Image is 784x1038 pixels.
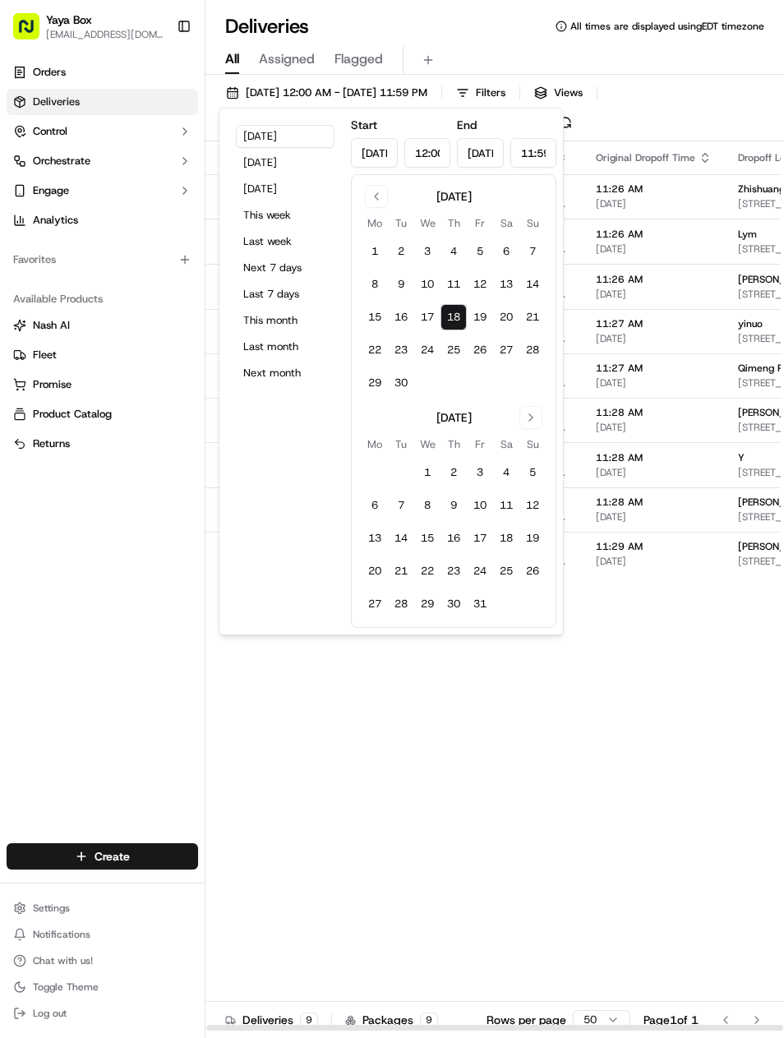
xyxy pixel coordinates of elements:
[388,436,414,453] th: Tuesday
[527,81,590,104] button: Views
[362,238,388,265] button: 1
[7,949,198,972] button: Chat with us!
[404,138,451,168] input: Time
[236,230,334,253] button: Last week
[7,342,198,368] button: Fleet
[219,81,435,104] button: [DATE] 12:00 AM - [DATE] 11:59 PM
[362,271,388,298] button: 8
[7,286,198,312] div: Available Products
[596,510,712,524] span: [DATE]
[440,304,467,330] button: 18
[596,496,712,509] span: 11:28 AM
[596,555,712,568] span: [DATE]
[7,178,198,204] button: Engage
[414,238,440,265] button: 3
[596,451,712,464] span: 11:28 AM
[236,335,334,358] button: Last month
[467,558,493,584] button: 24
[519,238,546,265] button: 7
[33,318,70,333] span: Nash AI
[7,897,198,920] button: Settings
[13,407,191,422] a: Product Catalog
[596,466,712,479] span: [DATE]
[7,247,198,273] div: Favorites
[7,118,198,145] button: Control
[493,459,519,486] button: 4
[236,309,334,332] button: This month
[596,376,712,390] span: [DATE]
[596,406,712,419] span: 11:28 AM
[236,283,334,306] button: Last 7 days
[7,312,198,339] button: Nash AI
[225,49,239,69] span: All
[13,318,191,333] a: Nash AI
[596,228,712,241] span: 11:26 AM
[46,28,164,41] button: [EMAIL_ADDRESS][DOMAIN_NAME]
[467,238,493,265] button: 5
[33,154,90,168] span: Orchestrate
[13,377,191,392] a: Promise
[414,271,440,298] button: 10
[33,1007,67,1020] span: Log out
[440,492,467,519] button: 9
[236,178,334,201] button: [DATE]
[467,492,493,519] button: 10
[596,182,712,196] span: 11:26 AM
[596,273,712,286] span: 11:26 AM
[33,902,70,915] span: Settings
[362,337,388,363] button: 22
[334,49,383,69] span: Flagged
[388,271,414,298] button: 9
[440,271,467,298] button: 11
[596,362,712,375] span: 11:27 AM
[236,204,334,227] button: This week
[420,1013,438,1027] div: 9
[362,370,388,396] button: 29
[388,558,414,584] button: 21
[596,317,712,330] span: 11:27 AM
[449,81,513,104] button: Filters
[493,525,519,551] button: 18
[7,1002,198,1025] button: Log out
[596,151,695,164] span: Original Dropoff Time
[519,459,546,486] button: 5
[33,377,71,392] span: Promise
[554,85,583,100] span: Views
[440,459,467,486] button: 2
[13,436,191,451] a: Returns
[554,111,577,134] button: Refresh
[467,591,493,617] button: 31
[225,13,309,39] h1: Deliveries
[414,459,440,486] button: 1
[33,348,57,362] span: Fleet
[457,118,477,132] label: End
[440,558,467,584] button: 23
[414,591,440,617] button: 29
[351,118,377,132] label: Start
[259,49,315,69] span: Assigned
[467,304,493,330] button: 19
[493,558,519,584] button: 25
[519,558,546,584] button: 26
[596,540,712,553] span: 11:29 AM
[519,215,546,232] th: Sunday
[362,215,388,232] th: Monday
[570,20,764,33] span: All times are displayed using EDT timezone
[519,406,542,429] button: Go to next month
[493,436,519,453] th: Saturday
[738,228,757,241] span: Lym
[46,12,92,28] span: Yaya Box
[596,332,712,345] span: [DATE]
[596,197,712,210] span: [DATE]
[7,207,198,233] a: Analytics
[440,525,467,551] button: 16
[362,492,388,519] button: 6
[414,492,440,519] button: 8
[414,558,440,584] button: 22
[7,976,198,999] button: Toggle Theme
[388,525,414,551] button: 14
[7,431,198,457] button: Returns
[493,304,519,330] button: 20
[7,89,198,115] a: Deliveries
